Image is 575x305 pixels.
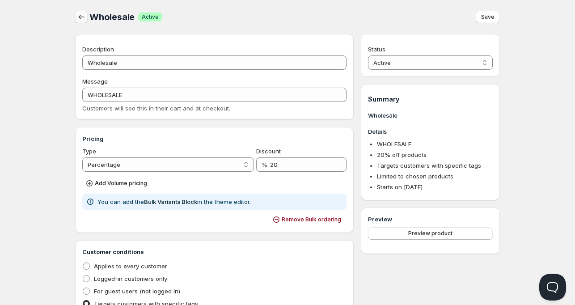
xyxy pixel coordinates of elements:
span: Wholesale [89,12,135,22]
span: Add Volume pricing [95,180,147,187]
span: Applies to every customer [94,263,167,270]
span: Status [368,46,385,53]
span: Remove Bulk ordering [282,216,341,223]
button: Preview product [368,227,493,240]
h3: Customer conditions [82,247,347,256]
h3: Preview [368,215,493,224]
span: Active [142,13,159,21]
span: Logged-in customers only [94,275,167,282]
button: Add Volume pricing [82,177,152,190]
span: Preview product [408,230,452,237]
span: Type [82,148,96,155]
input: Private internal description [82,55,347,70]
span: Save [481,13,495,21]
span: Targets customers with specific tags [377,162,481,169]
h3: Details [368,127,493,136]
span: Limited to chosen products [377,173,453,180]
span: Description [82,46,114,53]
span: % [262,161,267,168]
span: Discount [256,148,281,155]
span: WHOLESALE [377,140,411,148]
span: Customers will see this in their cart and at checkout. [82,105,230,112]
h3: Pricing [82,134,347,143]
span: Message [82,78,108,85]
iframe: Help Scout Beacon - Open [539,274,566,301]
span: Starts on [DATE] [377,183,423,191]
p: You can add the in the theme editor. [97,197,251,206]
span: 20 % off products [377,151,427,158]
h3: Wholesale [368,111,493,120]
a: Bulk Variants Block [144,198,197,205]
button: Save [476,11,500,23]
h1: Summary [368,95,493,104]
span: For guest users (not logged in) [94,288,180,295]
button: Remove Bulk ordering [269,213,347,226]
